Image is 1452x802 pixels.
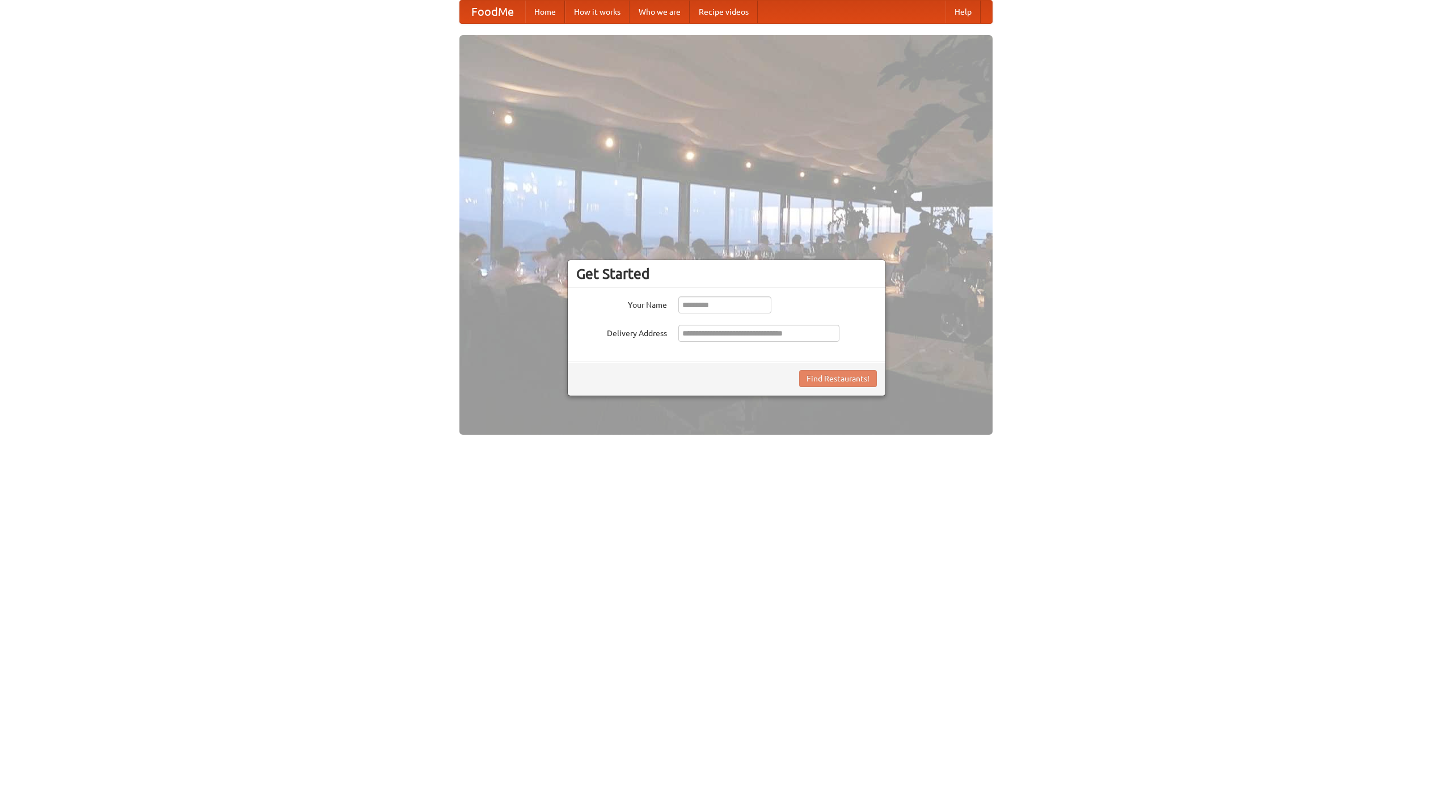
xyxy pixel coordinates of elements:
a: Who we are [630,1,690,23]
h3: Get Started [576,265,877,282]
label: Your Name [576,296,667,311]
a: Help [946,1,981,23]
button: Find Restaurants! [799,370,877,387]
a: FoodMe [460,1,525,23]
a: Home [525,1,565,23]
a: Recipe videos [690,1,758,23]
label: Delivery Address [576,325,667,339]
a: How it works [565,1,630,23]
